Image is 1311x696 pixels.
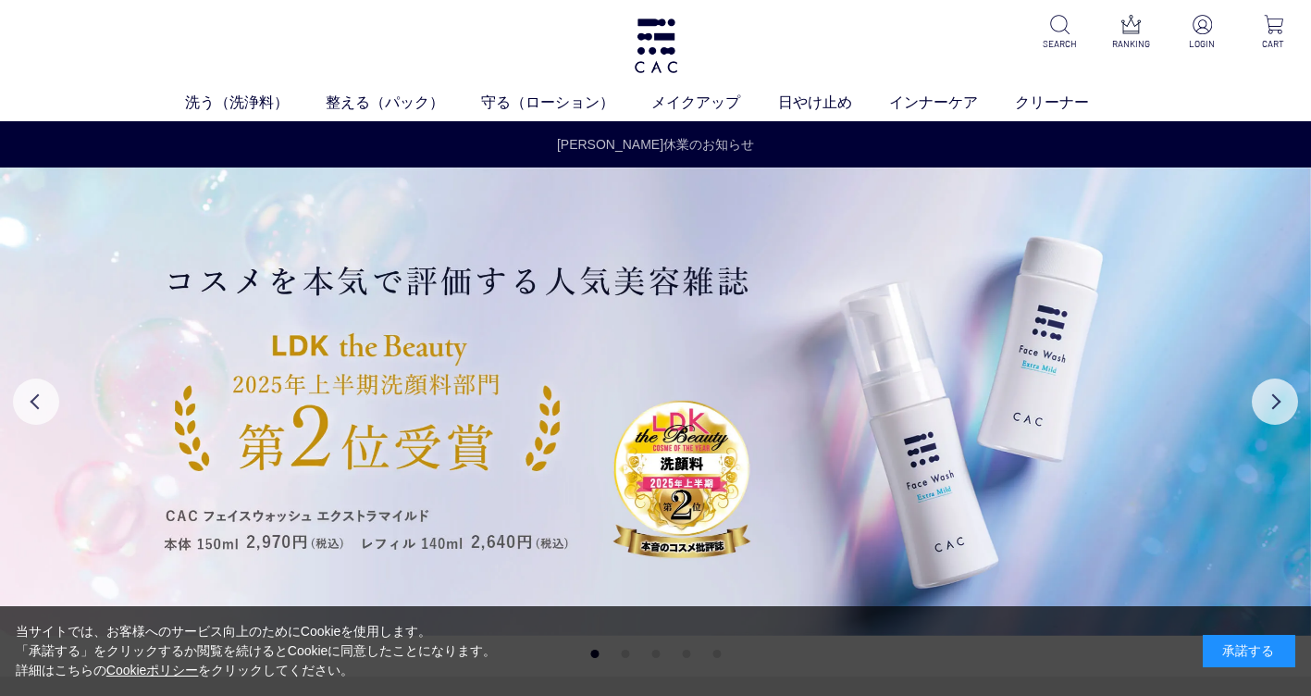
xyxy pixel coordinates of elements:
a: 洗う（洗浄料） [185,92,326,114]
a: CART [1251,15,1296,51]
button: Previous [13,379,59,425]
button: Next [1252,379,1298,425]
div: 当サイトでは、お客様へのサービス向上のためにCookieを使用します。 「承諾する」をクリックするか閲覧を続けるとCookieに同意したことになります。 詳細はこちらの をクリックしてください。 [16,622,497,680]
a: SEARCH [1037,15,1082,51]
a: 整える（パック） [326,92,481,114]
p: LOGIN [1180,37,1225,51]
a: LOGIN [1180,15,1225,51]
a: メイクアップ [651,92,777,114]
p: SEARCH [1037,37,1082,51]
a: クリーナー [1015,92,1126,114]
p: RANKING [1108,37,1154,51]
div: 承諾する [1203,635,1295,667]
a: 守る（ローション） [481,92,651,114]
a: 日やけ止め [778,92,889,114]
p: CART [1251,37,1296,51]
a: Cookieポリシー [106,663,199,677]
a: [PERSON_NAME]休業のお知らせ [1,135,1310,155]
a: RANKING [1108,15,1154,51]
a: インナーケア [889,92,1015,114]
img: logo [632,19,680,73]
